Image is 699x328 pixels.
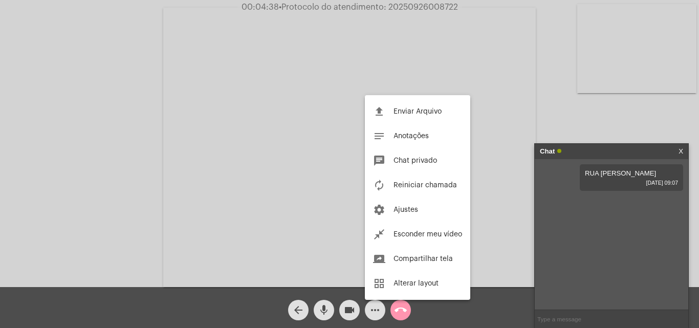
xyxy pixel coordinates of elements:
span: Enviar Arquivo [394,108,442,115]
span: Anotações [394,133,429,140]
span: Ajustes [394,206,418,213]
span: Compartilhar tela [394,255,453,263]
span: Chat privado [394,157,437,164]
mat-icon: autorenew [373,179,385,191]
mat-icon: notes [373,130,385,142]
mat-icon: screen_share [373,253,385,265]
span: Alterar layout [394,280,439,287]
mat-icon: settings [373,204,385,216]
span: Esconder meu vídeo [394,231,462,238]
mat-icon: close_fullscreen [373,228,385,240]
span: Reiniciar chamada [394,182,457,189]
mat-icon: grid_view [373,277,385,290]
mat-icon: chat [373,155,385,167]
mat-icon: file_upload [373,105,385,118]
